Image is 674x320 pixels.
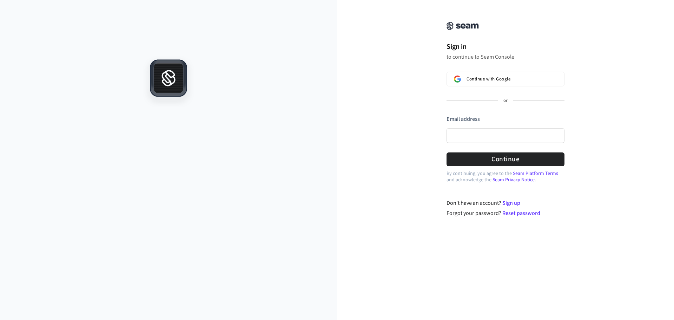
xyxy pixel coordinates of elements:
a: Reset password [502,209,540,217]
h1: Sign in [447,41,564,52]
span: Continue with Google [467,76,510,82]
p: or [503,98,508,104]
img: Sign in with Google [454,76,461,83]
a: Sign up [502,199,520,207]
div: Forgot your password? [447,209,565,217]
p: By continuing, you agree to the and acknowledge the . [447,170,564,183]
a: Seam Platform Terms [513,170,558,177]
p: to continue to Seam Console [447,53,564,60]
a: Seam Privacy Notice [493,176,535,183]
button: Sign in with GoogleContinue with Google [447,72,564,86]
label: Email address [447,115,480,123]
div: Don't have an account? [447,199,565,207]
img: Seam Console [447,22,479,30]
button: Continue [447,152,564,166]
